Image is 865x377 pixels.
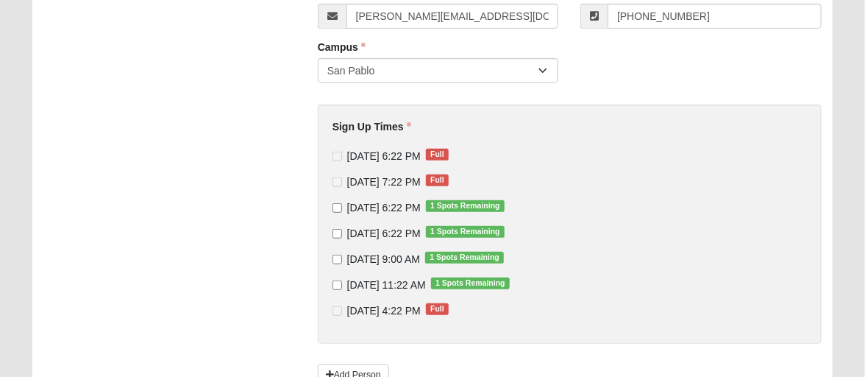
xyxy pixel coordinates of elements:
span: 1 Spots Remaining [426,226,505,238]
label: Campus [318,40,366,54]
input: [DATE] 9:00 AM1 Spots Remaining [332,255,342,264]
input: [DATE] 6:22 PMFull [332,152,342,161]
span: Full [426,303,449,315]
span: [DATE] 9:00 AM [347,253,420,265]
span: [DATE] 7:22 PM [347,176,421,188]
span: Full [426,149,449,161]
span: [DATE] 6:22 PM [347,150,421,162]
span: [DATE] 11:22 AM [347,279,426,291]
span: 1 Spots Remaining [425,252,504,264]
label: Sign Up Times [332,119,411,134]
span: Full [426,175,449,186]
input: [DATE] 11:22 AM1 Spots Remaining [332,281,342,290]
input: [DATE] 7:22 PMFull [332,177,342,187]
input: [DATE] 6:22 PM1 Spots Remaining [332,229,342,239]
input: [DATE] 4:22 PMFull [332,306,342,316]
span: 1 Spots Remaining [426,200,505,212]
span: [DATE] 4:22 PM [347,305,421,317]
input: [DATE] 6:22 PM1 Spots Remaining [332,203,342,213]
span: [DATE] 6:22 PM [347,228,421,239]
span: [DATE] 6:22 PM [347,202,421,214]
span: 1 Spots Remaining [431,278,510,289]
